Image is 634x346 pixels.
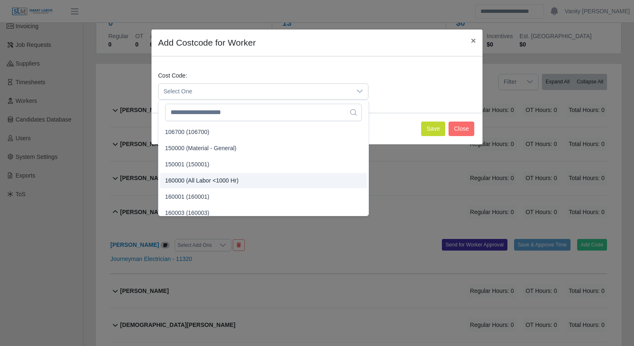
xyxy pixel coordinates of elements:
li: 150000 (Material - General) [160,141,367,156]
li: 150001 (150001) [160,157,367,172]
span: 160003 (160003) [165,209,210,217]
li: 106700 (106700) [160,124,367,140]
li: 160003 (160003) [160,205,367,221]
span: 106700 (106700) [165,128,210,136]
li: 160000 (All Labor <1000 Hr) [160,173,367,188]
label: Cost Code: [158,71,187,80]
h4: Add Costcode for Worker [158,36,256,49]
span: 160000 (All Labor <1000 Hr) [165,176,239,185]
button: Save [421,122,445,136]
button: Close [449,122,474,136]
span: 160001 (160001) [165,192,210,201]
span: Select One [158,84,351,99]
button: Close [464,29,483,51]
span: × [471,36,476,45]
li: 160001 (160001) [160,189,367,205]
span: 150001 (150001) [165,160,210,169]
span: 150000 (Material - General) [165,144,237,153]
